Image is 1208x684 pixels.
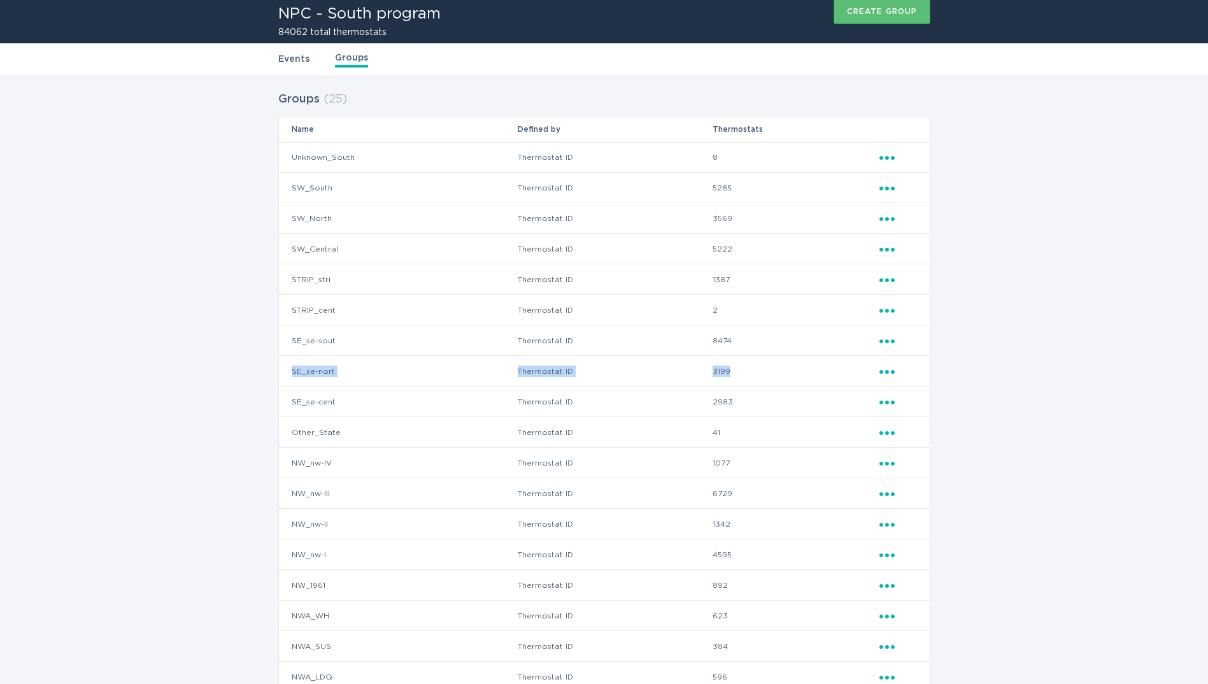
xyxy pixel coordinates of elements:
div: Popover menu [879,395,917,409]
div: Popover menu [879,609,917,623]
td: Thermostat ID [517,173,713,203]
td: NWA_SUS [279,631,517,662]
td: 384 [712,631,878,662]
tr: 227b31b310114ee8bf416b58ef98d51b [279,601,930,631]
td: SE_se-sout [279,325,517,356]
td: 41 [712,417,878,448]
tr: 7c7d43799fc64289a2512b6dfa54f390 [279,509,930,539]
td: Thermostat ID [517,478,713,509]
td: 1387 [712,264,878,295]
td: 8474 [712,325,878,356]
td: STRIP_stri [279,264,517,295]
td: 4595 [712,539,878,570]
td: Thermostat ID [517,142,713,173]
td: Thermostat ID [517,448,713,478]
th: Name [279,117,517,142]
td: 5222 [712,234,878,264]
td: Thermostat ID [517,264,713,295]
td: Thermostat ID [517,356,713,387]
td: Thermostat ID [517,387,713,417]
td: Thermostat ID [517,601,713,631]
td: 623 [712,601,878,631]
div: Popover menu [879,639,917,653]
td: 2 [712,295,878,325]
a: Events [278,52,309,66]
td: 892 [712,570,878,601]
tr: 6833e6fedf5317897832f6037a80b821788f6c2c [279,417,930,448]
td: NW_nw-II [279,509,517,539]
td: NW_nw-I [279,539,517,570]
tr: 0bf902082a0649babb3419b4d77dc07a [279,173,930,203]
td: NW_nw-IV [279,448,517,478]
td: SE_se-cent [279,387,517,417]
tr: 83e9111d135e45ef848ba41248f79bb2 [279,295,930,325]
div: Popover menu [879,487,917,501]
td: NWA_WH [279,601,517,631]
td: 1342 [712,509,878,539]
tr: a294cbb416bd40e0939599ccab0ca8c6 [279,570,930,601]
tr: 6025bd2e170644c4a24f4a15c7a7fc2e [279,448,930,478]
div: Popover menu [879,334,917,348]
td: 6729 [712,478,878,509]
tr: e89c96dd6eb94d64a85f28247393c61c [279,387,930,417]
a: Groups [335,51,368,68]
td: STRIP_cent [279,295,517,325]
div: Create group [847,8,917,15]
td: Thermostat ID [517,295,713,325]
h2: 84062 total thermostats [278,28,441,37]
div: Popover menu [879,425,917,439]
tr: 8166bd572a494919965756f036d9f75d [279,234,930,264]
td: Unknown_South [279,142,517,173]
td: 3199 [712,356,878,387]
td: Thermostat ID [517,509,713,539]
h2: Groups [278,88,320,111]
div: Popover menu [879,548,917,562]
span: ( 25 ) [323,94,347,105]
td: Thermostat ID [517,539,713,570]
th: Thermostats [712,117,878,142]
div: Popover menu [879,181,917,195]
tr: 88ed61f3f99b49e7e2ba9b437c914eb0d82377d9 [279,142,930,173]
td: 1077 [712,448,878,478]
div: Popover menu [879,273,917,287]
td: SW_South [279,173,517,203]
td: Thermostat ID [517,631,713,662]
tr: 87d11322e1184e7fa1461249aff8734b [279,539,930,570]
td: Thermostat ID [517,417,713,448]
td: 3569 [712,203,878,234]
tr: Table Headers [279,117,930,142]
td: Thermostat ID [517,570,713,601]
th: Defined by [517,117,713,142]
div: Popover menu [879,364,917,378]
tr: 3a97846869b943179fa006300e5120b6 [279,325,930,356]
tr: a10a3d11b8294a13966746fec7405a38 [279,478,930,509]
div: Popover menu [879,670,917,684]
td: NW_1961 [279,570,517,601]
td: 5285 [712,173,878,203]
td: 2983 [712,387,878,417]
td: SW_Central [279,234,517,264]
div: Popover menu [879,242,917,256]
td: SE_se-nort [279,356,517,387]
td: Other_State [279,417,517,448]
td: 8 [712,142,878,173]
td: NW_nw-III [279,478,517,509]
td: SW_North [279,203,517,234]
div: Popover menu [879,517,917,531]
tr: 5e127c8598f54b4e84497bc5f4d797de [279,356,930,387]
div: Popover menu [879,211,917,225]
tr: 79c3444b55ea476e943beefc4f6fa593 [279,264,930,295]
div: Popover menu [879,150,917,164]
td: Thermostat ID [517,325,713,356]
tr: 930486df96544192a64a9ac7f528fc50 [279,631,930,662]
div: Popover menu [879,456,917,470]
td: Thermostat ID [517,203,713,234]
h1: NPC - South program [278,6,441,22]
tr: 17697101cafa4e3da78901cfb47682a5 [279,203,930,234]
td: Thermostat ID [517,234,713,264]
div: Popover menu [879,303,917,317]
div: Popover menu [879,578,917,592]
